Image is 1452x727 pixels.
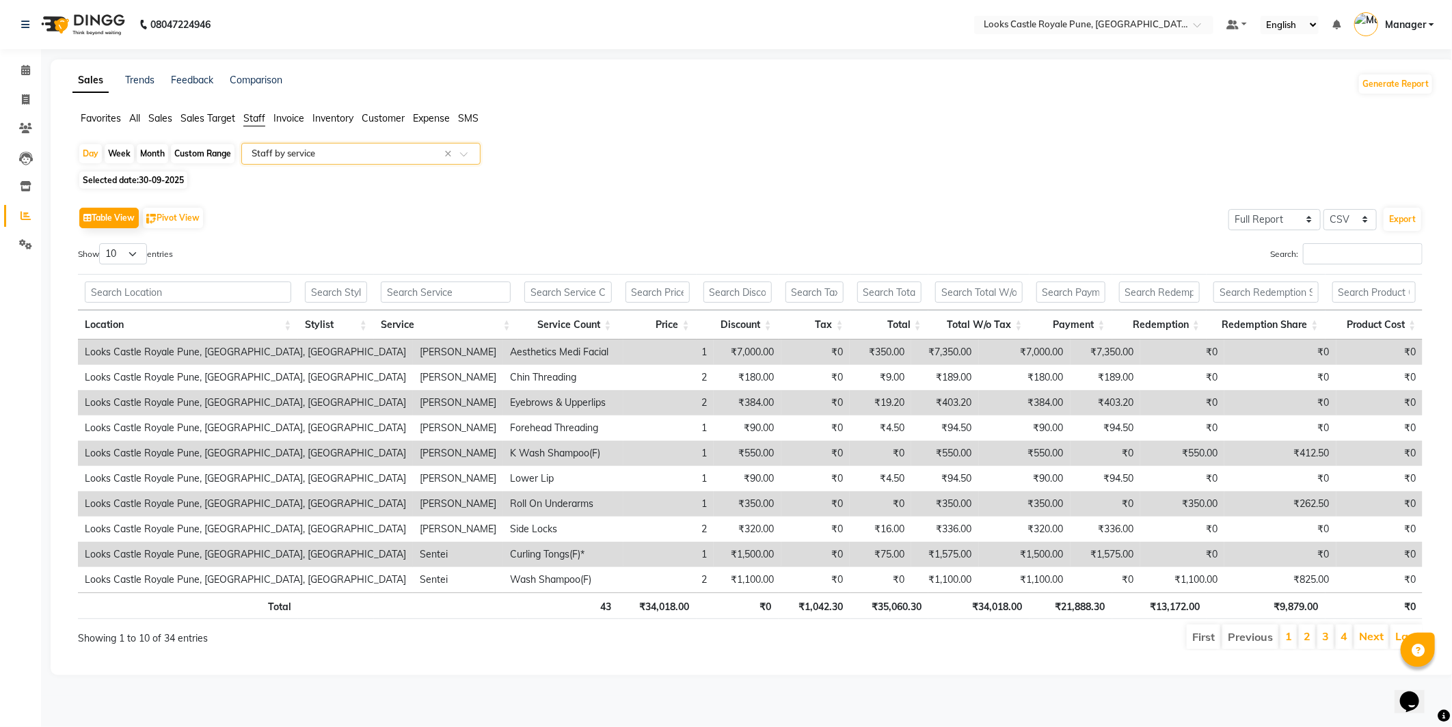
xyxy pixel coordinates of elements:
[362,112,405,124] span: Customer
[1332,282,1416,303] input: Search Product Cost
[503,390,623,415] td: Eyebrows & Upperlips
[374,310,517,340] th: Service: activate to sort column ascending
[1384,208,1421,231] button: Export
[623,340,714,365] td: 1
[413,441,503,466] td: [PERSON_NAME]
[714,491,781,517] td: ₹350.00
[714,415,781,441] td: ₹90.00
[979,491,1071,517] td: ₹350.00
[1112,592,1207,619] th: ₹13,172.00
[911,517,978,542] td: ₹336.00
[413,567,503,592] td: Sentei
[1395,672,1438,713] iframe: chat widget
[1224,340,1336,365] td: ₹0
[781,466,850,491] td: ₹0
[1071,390,1140,415] td: ₹403.20
[850,390,911,415] td: ₹19.20
[1336,390,1423,415] td: ₹0
[1071,542,1140,567] td: ₹1,575.00
[850,340,911,365] td: ₹350.00
[911,365,978,390] td: ₹189.00
[911,390,978,415] td: ₹403.20
[503,365,623,390] td: Chin Threading
[78,517,413,542] td: Looks Castle Royale Pune, [GEOGRAPHIC_DATA], [GEOGRAPHIC_DATA]
[850,441,911,466] td: ₹0
[524,282,612,303] input: Search Service Count
[714,517,781,542] td: ₹320.00
[911,415,978,441] td: ₹94.50
[619,310,697,340] th: Price: activate to sort column ascending
[623,517,714,542] td: 2
[911,542,978,567] td: ₹1,575.00
[1336,415,1423,441] td: ₹0
[413,365,503,390] td: [PERSON_NAME]
[444,147,456,161] span: Clear all
[1213,282,1318,303] input: Search Redemption Share
[703,282,772,303] input: Search Discount
[850,415,911,441] td: ₹4.50
[517,310,619,340] th: Service Count: activate to sort column ascending
[979,517,1071,542] td: ₹320.00
[413,340,503,365] td: [PERSON_NAME]
[850,365,911,390] td: ₹9.00
[1140,542,1224,567] td: ₹0
[1119,282,1200,303] input: Search Redemption
[78,623,626,646] div: Showing 1 to 10 of 34 entries
[1224,466,1336,491] td: ₹0
[1071,415,1140,441] td: ₹94.50
[850,491,911,517] td: ₹0
[1071,340,1140,365] td: ₹7,350.00
[857,282,922,303] input: Search Total
[503,415,623,441] td: Forehead Threading
[1224,390,1336,415] td: ₹0
[139,175,184,185] span: 30-09-2025
[850,592,928,619] th: ₹35,060.30
[78,365,413,390] td: Looks Castle Royale Pune, [GEOGRAPHIC_DATA], [GEOGRAPHIC_DATA]
[503,340,623,365] td: Aesthetics Medi Facial
[413,390,503,415] td: [PERSON_NAME]
[714,567,781,592] td: ₹1,100.00
[413,466,503,491] td: [PERSON_NAME]
[1385,18,1426,32] span: Manager
[1140,390,1224,415] td: ₹0
[1336,441,1423,466] td: ₹0
[979,340,1071,365] td: ₹7,000.00
[1224,491,1336,517] td: ₹262.50
[1354,12,1378,36] img: Manager
[1224,441,1336,466] td: ₹412.50
[78,340,413,365] td: Looks Castle Royale Pune, [GEOGRAPHIC_DATA], [GEOGRAPHIC_DATA]
[979,365,1071,390] td: ₹180.00
[148,112,172,124] span: Sales
[911,466,978,491] td: ₹94.50
[503,542,623,567] td: Curling Tongs(F)*
[1207,592,1325,619] th: ₹9,879.00
[125,74,154,86] a: Trends
[781,517,850,542] td: ₹0
[714,340,781,365] td: ₹7,000.00
[979,415,1071,441] td: ₹90.00
[1224,365,1336,390] td: ₹0
[1140,567,1224,592] td: ₹1,100.00
[1336,517,1423,542] td: ₹0
[1071,517,1140,542] td: ₹336.00
[1395,629,1418,643] a: Last
[779,310,850,340] th: Tax: activate to sort column ascending
[781,542,850,567] td: ₹0
[273,112,304,124] span: Invoice
[503,441,623,466] td: K Wash Shampoo(F)
[781,340,850,365] td: ₹0
[146,214,157,224] img: pivot.png
[305,282,367,303] input: Search Stylist
[180,112,235,124] span: Sales Target
[935,282,1023,303] input: Search Total W/o Tax
[72,68,109,93] a: Sales
[78,592,298,619] th: Total
[850,567,911,592] td: ₹0
[1140,441,1224,466] td: ₹550.00
[911,340,978,365] td: ₹7,350.00
[458,112,479,124] span: SMS
[298,310,374,340] th: Stylist: activate to sort column ascending
[1071,466,1140,491] td: ₹94.50
[312,112,353,124] span: Inventory
[35,5,129,44] img: logo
